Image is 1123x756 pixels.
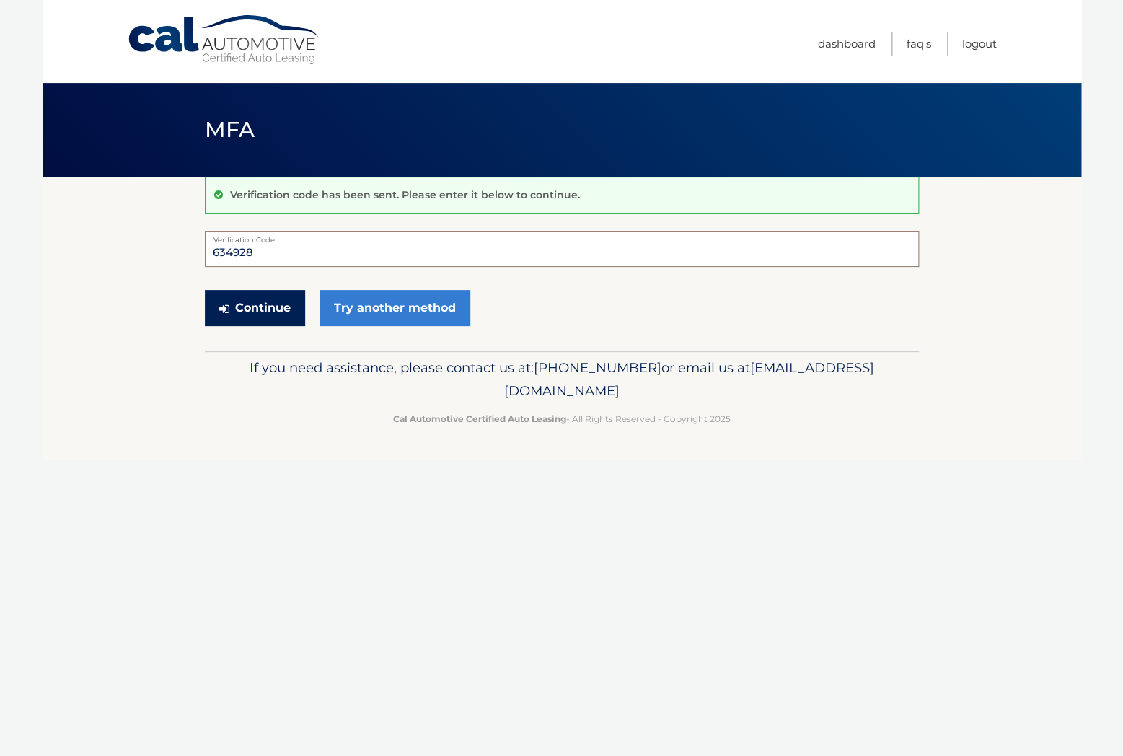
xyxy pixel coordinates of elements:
[205,290,305,326] button: Continue
[320,290,470,326] a: Try another method
[205,231,919,267] input: Verification Code
[504,359,874,399] span: [EMAIL_ADDRESS][DOMAIN_NAME]
[214,356,910,403] p: If you need assistance, please contact us at: or email us at
[907,32,931,56] a: FAQ's
[962,32,997,56] a: Logout
[393,413,566,424] strong: Cal Automotive Certified Auto Leasing
[205,116,255,143] span: MFA
[127,14,322,66] a: Cal Automotive
[205,231,919,242] label: Verification Code
[214,411,910,426] p: - All Rights Reserved - Copyright 2025
[230,188,580,201] p: Verification code has been sent. Please enter it below to continue.
[534,359,661,376] span: [PHONE_NUMBER]
[818,32,876,56] a: Dashboard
